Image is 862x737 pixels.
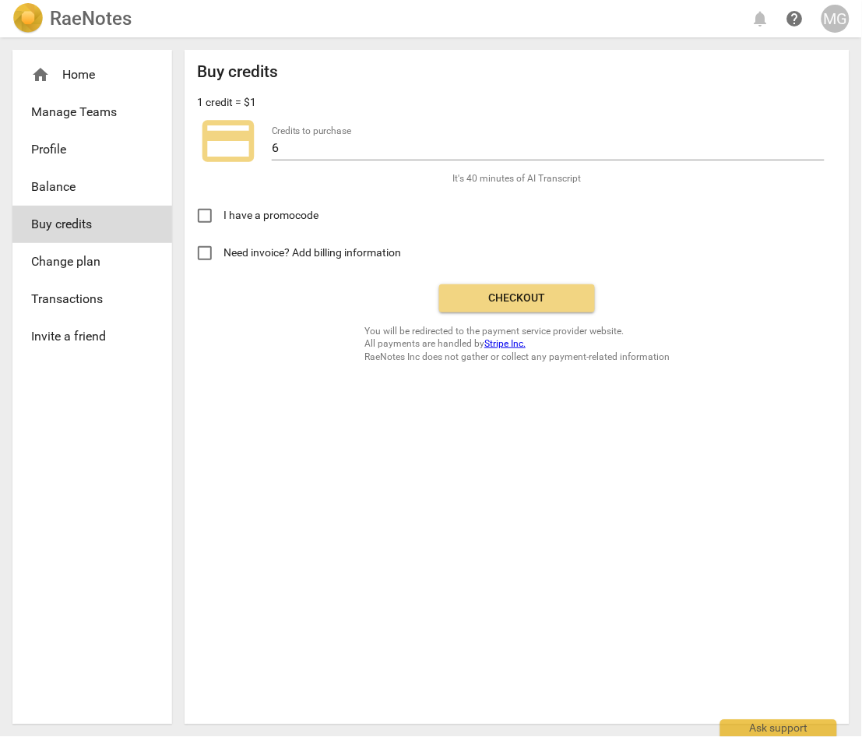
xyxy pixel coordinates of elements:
[786,9,804,28] span: help
[31,215,141,234] span: Buy credits
[197,110,259,172] span: credit_card
[223,207,318,224] span: I have a promocode
[31,140,141,159] span: Profile
[31,103,141,122] span: Manage Teams
[12,93,172,131] a: Manage Teams
[197,62,278,82] h2: Buy credits
[31,327,141,346] span: Invite a friend
[12,243,172,280] a: Change plan
[781,5,809,33] a: Help
[12,131,172,168] a: Profile
[272,126,351,136] label: Credits to purchase
[720,720,837,737] div: Ask support
[31,178,141,196] span: Balance
[439,284,595,312] button: Checkout
[223,245,403,261] span: Need invoice? Add billing information
[50,8,132,30] h2: RaeNotes
[452,291,582,306] span: Checkout
[12,168,172,206] a: Balance
[364,325,670,364] span: You will be redirected to the payment service provider website. All payments are handled by RaeNo...
[31,65,141,84] div: Home
[12,280,172,318] a: Transactions
[12,206,172,243] a: Buy credits
[31,252,141,271] span: Change plan
[453,172,582,185] span: It's 40 minutes of AI Transcript
[31,290,141,309] span: Transactions
[822,5,850,33] button: MG
[484,338,526,349] a: Stripe Inc.
[197,94,256,111] p: 1 credit = $1
[31,65,50,84] span: home
[12,318,172,355] a: Invite a friend
[12,56,172,93] div: Home
[12,3,132,34] a: LogoRaeNotes
[12,3,44,34] img: Logo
